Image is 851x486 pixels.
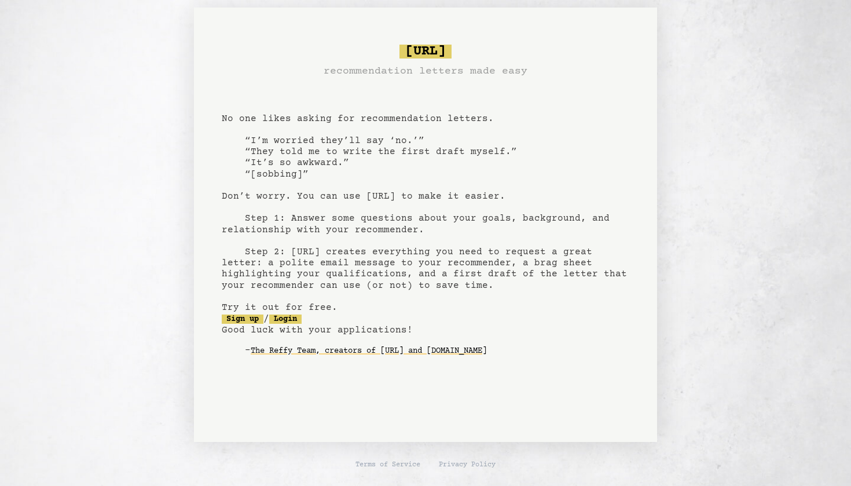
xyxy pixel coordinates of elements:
a: Login [269,315,302,324]
a: Privacy Policy [439,461,496,470]
a: The Reffy Team, creators of [URL] and [DOMAIN_NAME] [251,342,487,360]
a: Terms of Service [355,461,420,470]
a: Sign up [222,315,263,324]
h3: recommendation letters made easy [324,63,527,79]
span: [URL] [399,45,452,59]
pre: No one likes asking for recommendation letters. “I’m worried they’ll say ‘no.’” “They told me to ... [222,40,629,379]
div: - [245,345,629,357]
